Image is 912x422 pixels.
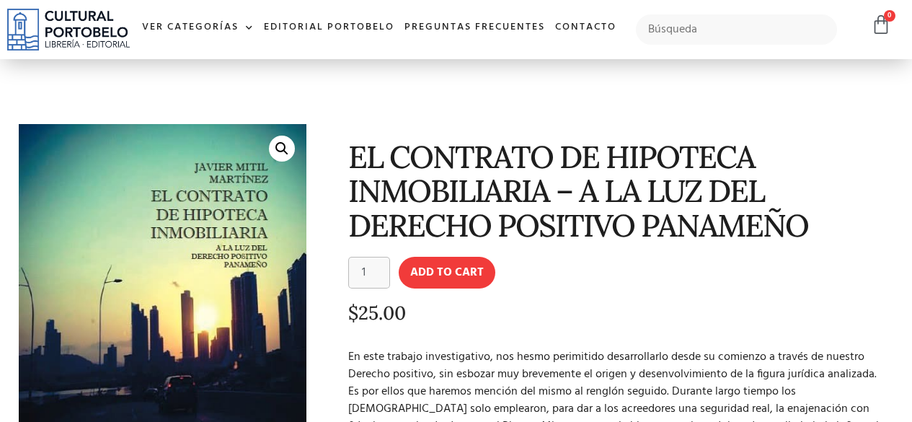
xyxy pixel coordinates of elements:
[269,136,295,162] a: 🔍
[550,12,621,43] a: Contacto
[871,14,891,35] a: 0
[348,301,358,325] span: $
[636,14,837,45] input: Búsqueda
[348,140,889,242] h1: EL CONTRATO DE HIPOTECA INMOBILIARIA – A LA LUZ DEL DERECHO POSITIVO PANAMEÑO
[884,10,895,22] span: 0
[399,12,550,43] a: Preguntas frecuentes
[348,257,390,289] input: Product quantity
[259,12,399,43] a: Editorial Portobelo
[399,257,495,289] button: Add to cart
[348,301,406,325] bdi: 25.00
[137,12,259,43] a: Ver Categorías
